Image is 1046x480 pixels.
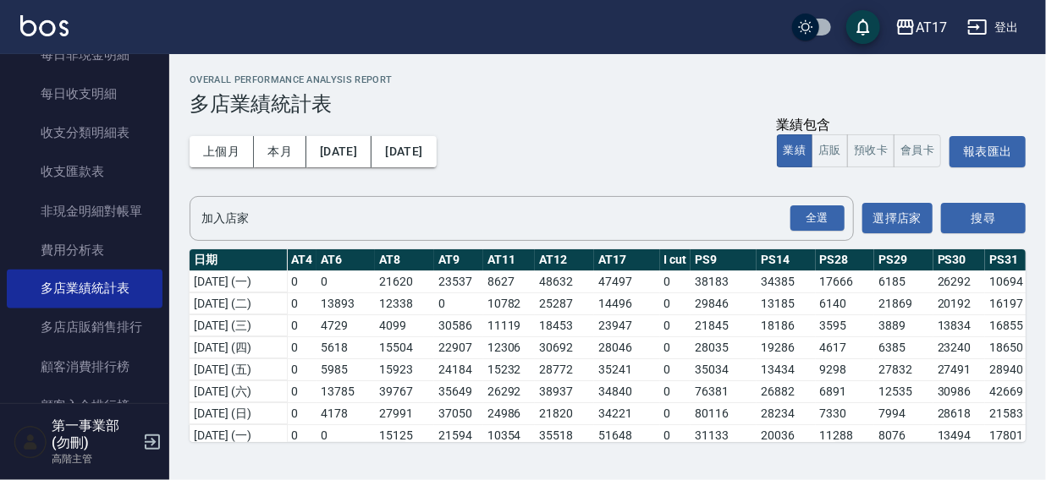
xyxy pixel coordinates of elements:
[790,205,845,232] div: 全選
[317,292,376,314] td: 13893
[483,314,536,336] td: 11119
[483,336,536,358] td: 12306
[535,336,594,358] td: 30692
[985,292,1044,314] td: 16197
[7,35,162,74] a: 每日非現金明細
[933,336,986,358] td: 23240
[317,270,376,292] td: 0
[985,270,1044,292] td: 10694
[985,402,1044,424] td: 21583
[874,314,933,336] td: 3889
[985,336,1044,358] td: 18650
[660,292,691,314] td: 0
[375,424,434,446] td: 15125
[434,402,483,424] td: 37050
[434,292,483,314] td: 0
[190,270,287,292] td: [DATE] (一)
[594,336,660,358] td: 28046
[287,424,317,446] td: 0
[287,402,317,424] td: 0
[691,270,757,292] td: 38183
[317,336,376,358] td: 5618
[816,270,875,292] td: 17666
[691,358,757,380] td: 35034
[933,358,986,380] td: 27491
[660,336,691,358] td: 0
[757,249,816,271] th: PS14
[7,387,162,426] a: 顧客入金排行榜
[7,192,162,231] a: 非現金明細對帳單
[594,292,660,314] td: 14496
[894,134,941,167] button: 會員卡
[691,380,757,402] td: 76381
[757,358,816,380] td: 13434
[691,249,757,271] th: PS9
[535,270,594,292] td: 48632
[757,314,816,336] td: 18186
[375,402,434,424] td: 27991
[660,358,691,380] td: 0
[691,402,757,424] td: 80116
[874,402,933,424] td: 7994
[787,202,848,235] button: Open
[985,358,1044,380] td: 28940
[483,270,536,292] td: 8627
[933,314,986,336] td: 13834
[190,74,1026,85] h2: Overall Performance Analysis Report
[483,358,536,380] td: 15232
[933,292,986,314] td: 20192
[961,12,1026,43] button: 登出
[535,424,594,446] td: 35518
[434,314,483,336] td: 30586
[691,292,757,314] td: 29846
[287,292,317,314] td: 0
[594,424,660,446] td: 51648
[372,136,436,167] button: [DATE]
[985,249,1044,271] th: PS31
[317,249,376,271] th: AT6
[7,113,162,152] a: 收支分類明細表
[434,424,483,446] td: 21594
[757,424,816,446] td: 20036
[816,314,875,336] td: 3595
[691,336,757,358] td: 28035
[816,402,875,424] td: 7330
[874,270,933,292] td: 6185
[483,380,536,402] td: 26292
[483,292,536,314] td: 10782
[287,314,317,336] td: 0
[777,117,942,134] div: 業績包含
[190,292,287,314] td: [DATE] (二)
[434,380,483,402] td: 35649
[660,424,691,446] td: 0
[7,231,162,270] a: 費用分析表
[874,424,933,446] td: 8076
[375,314,434,336] td: 4099
[816,292,875,314] td: 6140
[594,358,660,380] td: 35241
[933,249,986,271] th: PS30
[660,270,691,292] td: 0
[535,292,594,314] td: 25287
[317,314,376,336] td: 4729
[317,424,376,446] td: 0
[816,249,875,271] th: PS28
[757,402,816,424] td: 28234
[7,74,162,113] a: 每日收支明細
[594,249,660,271] th: AT17
[190,136,254,167] button: 上個月
[933,270,986,292] td: 26292
[535,402,594,424] td: 21820
[434,358,483,380] td: 24184
[375,292,434,314] td: 12338
[52,417,138,451] h5: 第一事業部 (勿刪)
[874,380,933,402] td: 12535
[816,336,875,358] td: 4617
[483,402,536,424] td: 24986
[874,336,933,358] td: 6385
[7,152,162,191] a: 收支匯款表
[483,249,536,271] th: AT11
[812,134,848,167] button: 店販
[933,380,986,402] td: 30986
[816,424,875,446] td: 11288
